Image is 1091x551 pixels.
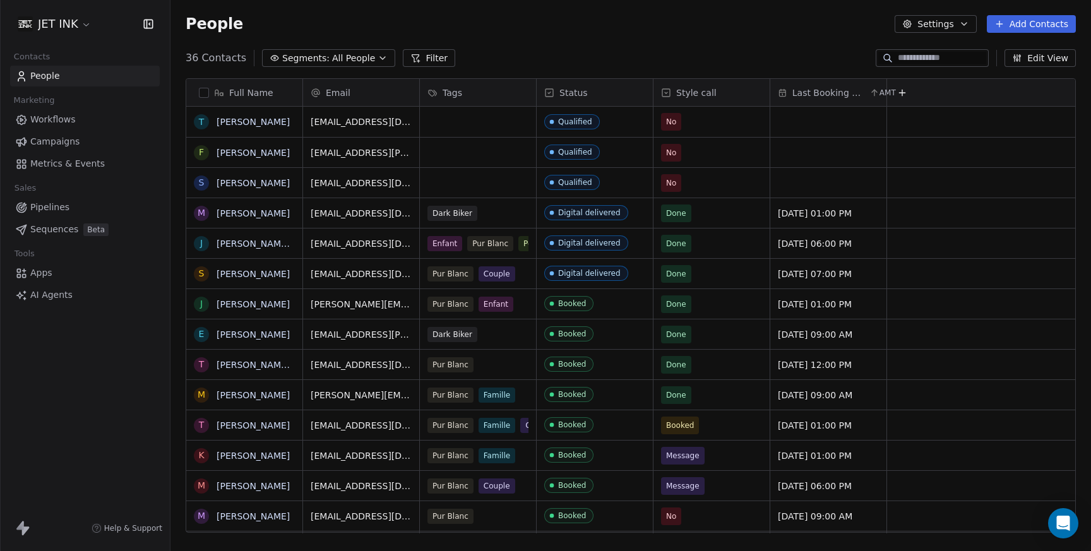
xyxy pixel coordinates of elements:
[282,52,330,65] span: Segments:
[38,16,78,32] span: JET INK
[770,79,886,106] div: Last Booking DateAMT
[558,208,621,217] div: Digital delivered
[987,15,1076,33] button: Add Contacts
[311,116,412,128] span: [EMAIL_ADDRESS][DOMAIN_NAME]
[30,201,69,214] span: Pipelines
[303,79,419,106] div: Email
[311,419,412,432] span: [EMAIL_ADDRESS][DOMAIN_NAME]
[30,157,105,170] span: Metrics & Events
[217,299,290,309] a: [PERSON_NAME]
[10,219,160,240] a: SequencesBeta
[10,263,160,283] a: Apps
[217,117,290,127] a: [PERSON_NAME]
[9,244,40,263] span: Tools
[217,451,290,461] a: [PERSON_NAME]
[666,328,686,341] span: Done
[198,206,205,220] div: M
[8,91,60,110] span: Marketing
[666,146,676,159] span: No
[311,480,412,492] span: [EMAIL_ADDRESS][DOMAIN_NAME]
[666,207,686,220] span: Done
[326,86,350,99] span: Email
[199,328,205,341] div: E
[199,116,205,129] div: T
[217,329,290,340] a: [PERSON_NAME]
[217,239,366,249] a: [PERSON_NAME] [PERSON_NAME]
[666,419,694,432] span: Booked
[427,297,474,312] span: Pur Blanc
[879,88,896,98] span: AMT
[676,86,717,99] span: Style call
[30,266,52,280] span: Apps
[198,509,205,523] div: M
[217,481,290,491] a: [PERSON_NAME]
[558,481,586,490] div: Booked
[666,510,676,523] span: No
[311,510,412,523] span: [EMAIL_ADDRESS][DOMAIN_NAME]
[186,79,302,106] div: Full Name
[778,298,879,311] span: [DATE] 01:00 PM
[427,448,474,463] span: Pur Blanc
[311,177,412,189] span: [EMAIL_ADDRESS][DOMAIN_NAME]
[217,178,290,188] a: [PERSON_NAME]
[558,329,586,338] div: Booked
[558,239,621,247] div: Digital delivered
[8,47,56,66] span: Contacts
[558,148,592,157] div: Qualified
[199,146,204,159] div: F
[778,480,879,492] span: [DATE] 06:00 PM
[792,86,867,99] span: Last Booking Date
[186,107,303,533] div: grid
[186,15,243,33] span: People
[83,223,109,236] span: Beta
[332,52,375,65] span: All People
[30,135,80,148] span: Campaigns
[895,15,976,33] button: Settings
[479,388,515,403] span: Famille
[666,237,686,250] span: Done
[311,237,412,250] span: [EMAIL_ADDRESS][DOMAIN_NAME]
[666,449,700,462] span: Message
[1048,508,1078,538] div: Open Intercom Messenger
[217,511,290,521] a: [PERSON_NAME]
[558,117,592,126] div: Qualified
[479,418,515,433] span: Famille
[558,420,586,429] div: Booked
[104,523,162,533] span: Help & Support
[198,388,205,401] div: M
[778,237,879,250] span: [DATE] 06:00 PM
[198,449,204,462] div: K
[558,269,621,278] div: Digital delivered
[778,207,879,220] span: [DATE] 01:00 PM
[558,511,586,520] div: Booked
[778,328,879,341] span: [DATE] 09:00 AM
[311,389,412,401] span: [PERSON_NAME][EMAIL_ADDRESS][DOMAIN_NAME]
[778,389,879,401] span: [DATE] 09:00 AM
[30,69,60,83] span: People
[311,268,412,280] span: [EMAIL_ADDRESS][DOMAIN_NAME]
[303,107,1076,533] div: grid
[15,13,94,35] button: JET INK
[311,449,412,462] span: [EMAIL_ADDRESS][DOMAIN_NAME]
[427,357,474,372] span: Pur Blanc
[1005,49,1076,67] button: Edit View
[427,236,462,251] span: Enfant
[30,223,78,236] span: Sequences
[311,146,412,159] span: [EMAIL_ADDRESS][PERSON_NAME][DOMAIN_NAME]
[10,153,160,174] a: Metrics & Events
[10,131,160,152] a: Campaigns
[778,510,879,523] span: [DATE] 09:00 AM
[10,109,160,130] a: Workflows
[518,236,545,251] span: Père
[427,388,474,403] span: Pur Blanc
[520,418,557,433] span: Couple
[558,360,586,369] div: Booked
[558,451,586,459] div: Booked
[778,419,879,432] span: [DATE] 01:00 PM
[311,207,412,220] span: [EMAIL_ADDRESS][DOMAIN_NAME]
[217,420,290,430] a: [PERSON_NAME]
[200,297,203,311] div: J
[10,66,160,86] a: People
[198,479,205,492] div: M
[479,297,513,312] span: Enfant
